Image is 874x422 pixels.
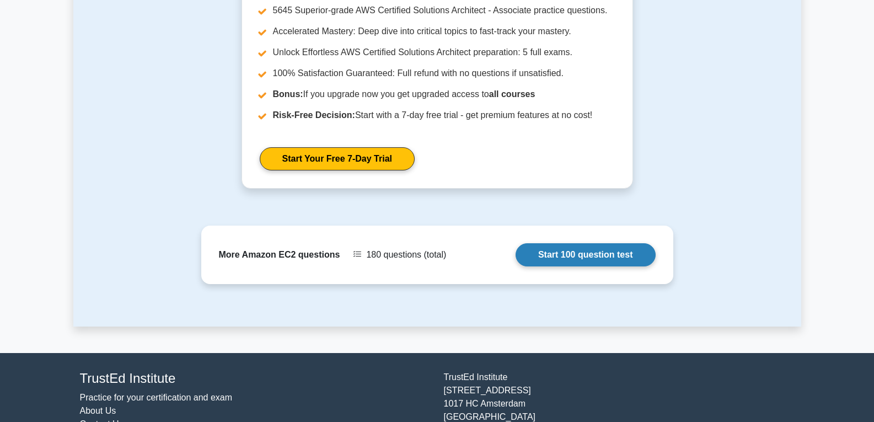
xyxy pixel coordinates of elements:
h4: TrustEd Institute [80,371,431,387]
a: About Us [80,406,116,415]
a: Practice for your certification and exam [80,393,233,402]
a: Start 100 question test [516,243,656,266]
a: Start Your Free 7-Day Trial [260,147,415,170]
